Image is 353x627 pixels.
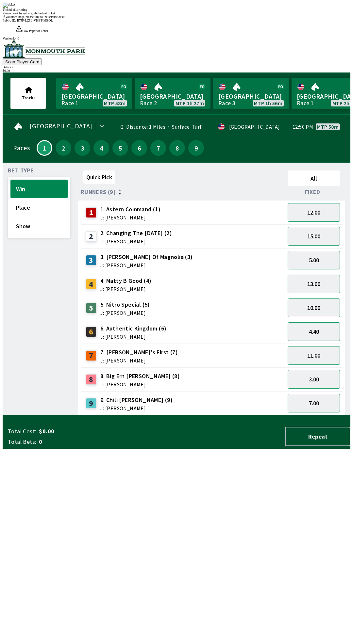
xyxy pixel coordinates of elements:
button: 5.00 [288,251,340,269]
span: J: [PERSON_NAME] [100,382,180,387]
img: venue logo [3,40,85,58]
button: 10.00 [288,298,340,317]
button: 13.00 [288,275,340,293]
span: 8. Big Ern [PERSON_NAME] (8) [100,372,180,380]
a: [GEOGRAPHIC_DATA]Race 2MTP 1h 27m [135,78,210,109]
span: [GEOGRAPHIC_DATA] [30,123,92,129]
button: Show [10,217,68,235]
button: 6 [131,140,147,156]
span: 12.00 [307,209,320,216]
span: J: [PERSON_NAME] [100,358,178,363]
div: [GEOGRAPHIC_DATA] [229,124,280,129]
button: 12.00 [288,203,340,222]
span: J: [PERSON_NAME] [100,215,160,220]
div: 2 [86,231,96,242]
span: 8 [171,146,183,150]
span: J: [PERSON_NAME] [100,286,152,292]
span: MTP 1h 27m [176,101,204,106]
div: 5 [86,303,96,313]
div: Balance [3,65,350,69]
div: Please don't forget to grab the last ticket [3,11,350,15]
span: 9 [190,146,202,150]
span: Total Bets: [8,438,36,446]
span: 7. [PERSON_NAME]'s First (7) [100,348,178,357]
span: Total Cost: [8,427,36,435]
a: [GEOGRAPHIC_DATA]Race 3MTP 1h 56m [213,78,289,109]
button: 5 [112,140,128,156]
div: $ 0.00 [3,69,350,72]
span: MTP 1h 56m [254,101,282,106]
span: 1. Astern Command (1) [100,205,160,214]
span: MTP 58m [317,124,339,129]
span: Fixed [305,189,320,195]
button: Place [10,198,68,217]
div: 0 [114,124,124,129]
span: 1 [39,146,50,150]
span: 15.00 [307,233,320,240]
span: Bet Type [8,168,34,173]
button: Quick Pick [83,170,115,184]
button: All [288,170,340,186]
button: Repeat [285,427,350,446]
a: [GEOGRAPHIC_DATA]Race 1MTP 58m [56,78,132,109]
span: 0 [39,438,142,446]
span: 7 [152,146,164,150]
span: 3 [76,146,89,150]
span: 4.40 [309,328,319,335]
span: Show [16,222,62,230]
div: Runners (9) [81,189,285,195]
div: 6 [86,327,96,337]
button: Scan Player Card [3,58,42,65]
span: 12:50 PM [293,124,313,129]
div: 9 [86,398,96,409]
span: 6. Authentic Kingdom (6) [100,324,167,333]
span: All [291,175,337,182]
span: Tracks [22,95,36,101]
button: 4.40 [288,322,340,341]
button: 4 [93,140,109,156]
div: Public ID: [3,19,350,22]
span: 10.00 [307,304,320,312]
img: ticket [3,3,15,8]
span: 2 [57,146,70,150]
span: If you need help, please talk to the service desk. [3,15,65,19]
span: J: [PERSON_NAME] [100,263,193,268]
button: 3.00 [288,370,340,389]
button: 3 [75,140,90,156]
span: Distance: 1 Miles [126,123,165,130]
span: J: [PERSON_NAME] [100,310,150,315]
button: 2 [56,140,71,156]
div: Ticket 1 of 1 printing [3,8,350,11]
span: 3.00 [309,376,319,383]
span: Win [16,185,62,193]
span: Surface: Turf [165,123,202,130]
div: 8 [86,374,96,385]
span: MTP 58m [104,101,126,106]
div: 4 [86,279,96,289]
span: Low Paper or Toner [22,29,48,33]
span: 5. Nitro Special (5) [100,300,150,309]
span: $0.00 [39,427,142,435]
button: 7.00 [288,394,340,412]
span: Runners (9) [81,189,116,195]
span: J: [PERSON_NAME] [100,239,172,244]
span: B7JF-LZ5L-VHBT-MBOL [17,19,53,22]
div: Race 1 [297,101,314,106]
div: 7 [86,350,96,361]
button: 7 [150,140,166,156]
button: 15.00 [288,227,340,246]
button: 11.00 [288,346,340,365]
div: Race 1 [61,101,78,106]
div: Version 1.4.0 [3,37,350,40]
span: 4. Matty B Good (4) [100,277,152,285]
span: J: [PERSON_NAME] [100,406,173,411]
span: 5 [114,146,126,150]
div: Races [13,145,30,151]
span: [GEOGRAPHIC_DATA] [61,92,127,101]
span: [GEOGRAPHIC_DATA] [140,92,205,101]
span: 9. Chili [PERSON_NAME] (9) [100,396,173,404]
span: 4 [95,146,108,150]
div: 1 [86,207,96,218]
div: Race 2 [140,101,157,106]
button: 9 [188,140,204,156]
